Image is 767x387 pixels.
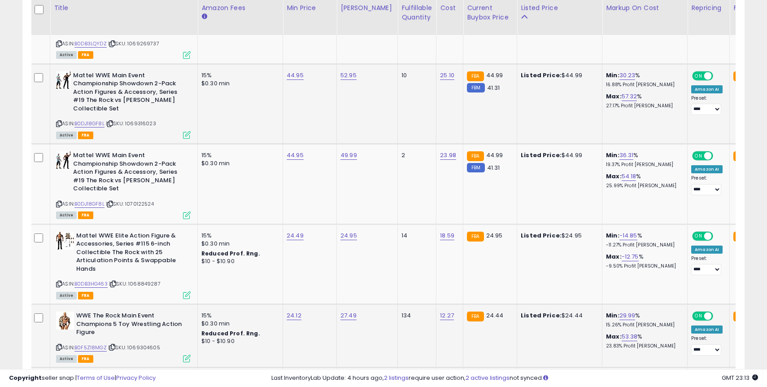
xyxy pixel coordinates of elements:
a: B0DJ18GF8L [74,120,105,128]
div: $0.30 min [201,320,276,328]
span: 44.99 [486,71,503,79]
span: 24.95 [486,231,503,240]
span: OFF [712,232,726,240]
small: FBA [467,151,484,161]
span: ON [693,152,704,160]
a: 2 listings [384,374,409,382]
a: 44.95 [287,71,304,80]
div: Preset: [691,255,723,276]
a: 12.27 [440,311,454,320]
div: Amazon AI [691,325,723,334]
span: 41.31 [487,163,500,172]
a: 25.10 [440,71,454,80]
b: Min: [606,231,619,240]
a: Privacy Policy [116,374,156,382]
img: 41XRwVq3yKL._SL40_.jpg [56,232,74,250]
div: 15% [201,151,276,159]
div: ASIN: [56,151,191,218]
a: 53.38 [622,332,638,341]
img: 41oNCuiYVKL._SL40_.jpg [56,312,74,330]
a: -12.75 [622,252,639,261]
span: 2025-10-10 23:13 GMT [722,374,758,382]
b: Min: [606,151,619,159]
p: 15.26% Profit [PERSON_NAME] [606,322,680,328]
small: FBA [467,71,484,81]
div: % [606,312,680,328]
div: Cost [440,3,459,13]
span: ON [693,232,704,240]
a: 23.98 [440,151,456,160]
a: 57.32 [622,92,637,101]
b: Listed Price: [521,151,562,159]
p: 27.17% Profit [PERSON_NAME] [606,103,680,109]
div: 14 [401,232,429,240]
div: % [606,151,680,168]
span: 44.99 [486,151,503,159]
b: Listed Price: [521,71,562,79]
div: 2 [401,151,429,159]
div: % [606,71,680,88]
div: Last InventoryLab Update: 4 hours ago, require user action, not synced. [271,374,758,383]
span: FBA [78,51,93,59]
a: 27.49 [340,311,357,320]
div: Amazon AI [691,246,723,254]
b: Reduced Prof. Rng. [201,250,260,257]
p: 19.37% Profit [PERSON_NAME] [606,162,680,168]
div: $44.99 [521,71,595,79]
div: Listed Price [521,3,598,13]
p: 23.83% Profit [PERSON_NAME] [606,343,680,349]
b: Min: [606,71,619,79]
p: 16.88% Profit [PERSON_NAME] [606,82,680,88]
div: ASIN: [56,71,191,138]
div: Current Buybox Price [467,3,513,22]
div: % [606,232,680,248]
span: All listings currently available for purchase on Amazon [56,292,77,299]
div: [PERSON_NAME] [340,3,394,13]
b: Max: [606,172,622,180]
div: Fulfillable Quantity [401,3,432,22]
div: Markup on Cost [606,3,684,13]
a: B0F5Z18MGZ [74,344,107,352]
div: seller snap | | [9,374,156,383]
small: FBM [467,83,484,92]
span: FBA [78,292,93,299]
a: 54.18 [622,172,636,181]
div: 10 [401,71,429,79]
a: B0DJ18GF8L [74,200,105,208]
span: All listings currently available for purchase on Amazon [56,51,77,59]
p: 25.99% Profit [PERSON_NAME] [606,183,680,189]
small: FBA [733,232,750,242]
div: $44.99 [521,151,595,159]
small: FBA [733,312,750,321]
div: $0.30 min [201,240,276,248]
strong: Copyright [9,374,42,382]
div: $24.95 [521,232,595,240]
div: Min Price [287,3,333,13]
span: ON [693,312,704,320]
a: 24.95 [340,231,357,240]
span: OFF [712,72,726,79]
span: All listings currently available for purchase on Amazon [56,211,77,219]
a: -14.85 [619,231,637,240]
div: $0.30 min [201,79,276,88]
a: 49.99 [340,151,357,160]
b: Min: [606,311,619,320]
span: FBA [78,211,93,219]
a: 18.59 [440,231,454,240]
span: OFF [712,152,726,160]
img: 41pD5xDAAuL._SL40_.jpg [56,71,71,89]
p: -9.50% Profit [PERSON_NAME] [606,263,680,269]
div: Amazon Fees [201,3,279,13]
a: 30.23 [619,71,636,80]
small: FBA [467,312,484,321]
a: B0DB3HG463 [74,280,108,288]
div: 15% [201,71,276,79]
div: % [606,92,680,109]
a: 2 active listings [466,374,510,382]
b: WWE The Rock Main Event Champions 5 Toy Wrestling Action Figure [76,312,185,339]
div: $10 - $10.90 [201,258,276,265]
span: | SKU: 1069269737 [108,40,159,47]
div: Amazon AI [691,85,723,93]
a: 24.49 [287,231,304,240]
a: 44.95 [287,151,304,160]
